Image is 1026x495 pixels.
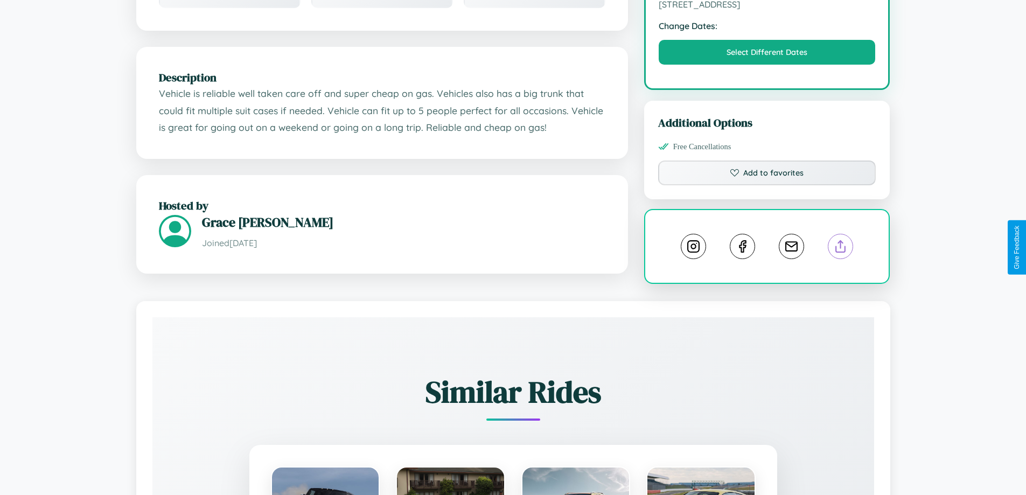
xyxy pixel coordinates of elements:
[159,69,605,85] h2: Description
[202,213,605,231] h3: Grace [PERSON_NAME]
[190,371,836,413] h2: Similar Rides
[658,161,876,185] button: Add to favorites
[658,115,876,130] h3: Additional Options
[673,142,731,151] span: Free Cancellations
[659,40,876,65] button: Select Different Dates
[159,198,605,213] h2: Hosted by
[159,85,605,136] p: Vehicle is reliable well taken care off and super cheap on gas. Vehicles also has a big trunk tha...
[1013,226,1021,269] div: Give Feedback
[659,20,876,31] strong: Change Dates:
[202,235,605,251] p: Joined [DATE]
